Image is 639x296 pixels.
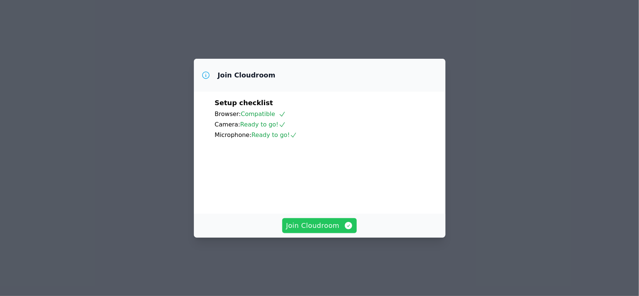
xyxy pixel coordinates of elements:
[240,121,286,128] span: Ready to go!
[215,131,252,138] span: Microphone:
[241,110,286,118] span: Compatible
[215,99,273,107] span: Setup checklist
[282,218,357,233] button: Join Cloudroom
[218,71,276,80] h3: Join Cloudroom
[252,131,297,138] span: Ready to go!
[286,220,353,231] span: Join Cloudroom
[215,121,240,128] span: Camera:
[215,110,241,118] span: Browser:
